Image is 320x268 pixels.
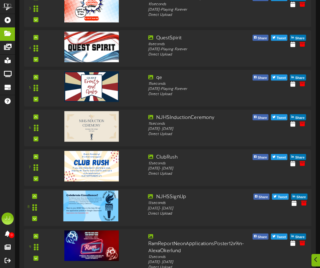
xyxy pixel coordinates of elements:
[252,114,268,120] button: Share
[275,114,287,121] span: Tweet
[290,114,306,120] button: Share
[272,193,289,199] button: Tweet
[271,233,287,239] button: Tweet
[148,2,235,7] div: 10 seconds
[252,154,268,160] button: Share
[29,245,31,250] div: 9
[148,126,235,131] div: [DATE] - [DATE]
[148,233,235,254] div: RamReportNeonApplicationsPoster12x9in-AlexaOkerlund
[148,200,236,205] div: 13 seconds
[63,190,118,221] img: ede3d5e1-5836-4ce2-af1a-18417d6a9e42.png
[148,47,235,52] div: [DATE] - Playing Forever
[252,34,268,41] button: Share
[294,75,306,81] span: Share
[275,234,287,240] span: Tweet
[295,194,307,200] span: Share
[252,74,268,80] button: Share
[271,154,287,160] button: Tweet
[253,193,269,199] button: Share
[148,12,235,17] div: Direct Upload
[148,92,235,97] div: Direct Upload
[148,161,235,166] div: 12 seconds
[148,254,235,259] div: 12 seconds
[271,34,287,41] button: Tweet
[148,34,235,41] div: QuestSpirit
[277,194,289,200] span: Tweet
[148,41,235,47] div: 8 seconds
[257,194,269,200] span: Share
[291,193,307,199] button: Share
[27,205,30,210] div: 8
[290,233,306,239] button: Share
[275,154,287,161] span: Tweet
[64,151,119,181] img: 7e539297-469f-4991-b26e-e15da360108c.png
[64,230,119,261] img: 24030ff3-99e1-4e35-a859-931879047770.png
[148,121,235,126] div: 11 seconds
[148,87,235,92] div: [DATE] - Playing Forever
[294,154,306,161] span: Share
[271,74,287,80] button: Tweet
[9,232,14,238] span: 0
[148,259,235,265] div: [DATE] - [DATE]
[148,171,235,177] div: Direct Upload
[29,125,31,130] div: 6
[148,131,235,137] div: Direct Upload
[148,166,235,171] div: [DATE] - [DATE]
[257,234,268,240] span: Share
[148,206,236,211] div: [DATE] - [DATE]
[257,75,268,81] span: Share
[252,233,268,239] button: Share
[257,154,268,161] span: Share
[294,114,306,121] span: Share
[257,35,268,41] span: Share
[148,114,235,121] div: NJHSInductionCeremony
[275,75,287,81] span: Tweet
[271,114,287,120] button: Tweet
[257,114,268,121] span: Share
[148,52,235,57] div: Direct Upload
[64,71,119,102] img: 82c75d2c-9428-49b2-9d36-ebc5d3cdca8d.png
[148,211,236,216] div: Direct Upload
[148,74,235,81] div: qe
[64,31,119,62] img: 79347c4c-0010-471f-ac4e-3665ea0ca7ba.png
[294,234,306,240] span: Share
[64,111,119,141] img: 964376fa-a3dc-4421-9a22-79643ac9c5f1.png
[290,34,306,41] button: Share
[294,35,306,41] span: Share
[2,213,14,225] div: JJ
[148,193,236,200] div: NJHSSignUp
[275,35,287,41] span: Tweet
[148,154,235,161] div: ClubRush
[290,74,306,80] button: Share
[290,154,306,160] button: Share
[148,7,235,12] div: [DATE] - Playing Forever
[148,81,235,87] div: 15 seconds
